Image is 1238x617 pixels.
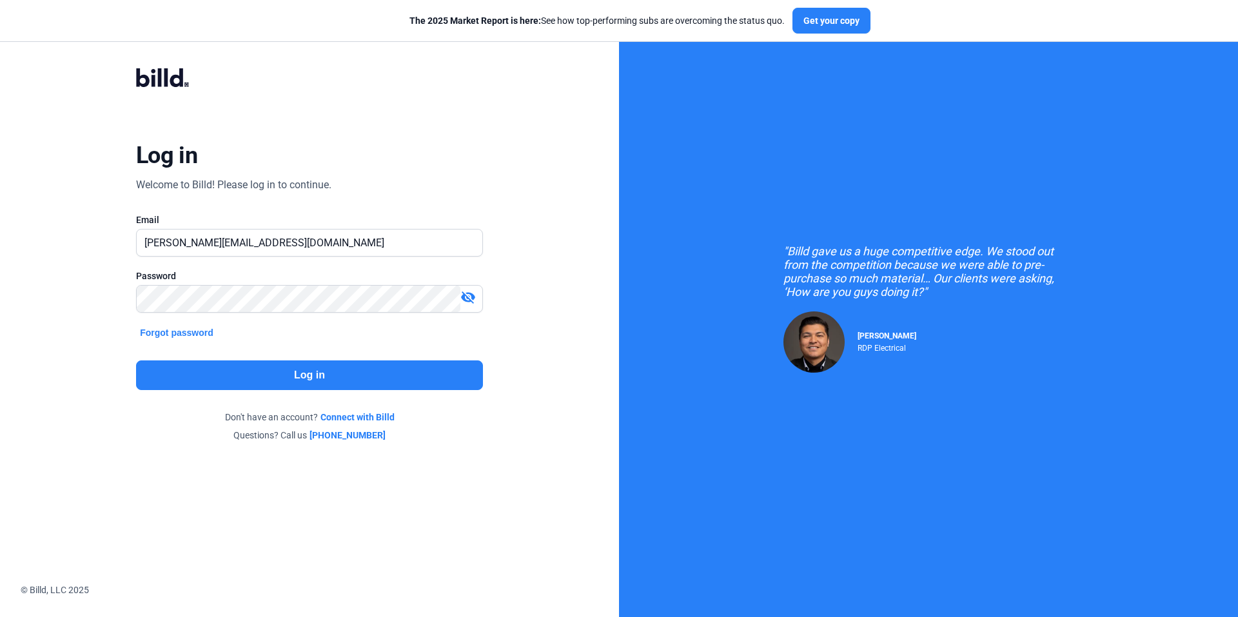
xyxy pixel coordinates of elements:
mat-icon: visibility_off [460,289,476,305]
span: The 2025 Market Report is here: [409,15,541,26]
button: Get your copy [792,8,870,34]
div: Password [136,269,483,282]
a: [PHONE_NUMBER] [309,429,386,442]
div: Welcome to Billd! Please log in to continue. [136,177,331,193]
div: "Billd gave us a huge competitive edge. We stood out from the competition because we were able to... [783,244,1074,299]
div: Questions? Call us [136,429,483,442]
div: Don't have an account? [136,411,483,424]
img: Raul Pacheco [783,311,845,373]
div: See how top-performing subs are overcoming the status quo. [409,14,785,27]
div: Log in [136,141,197,170]
div: Email [136,213,483,226]
a: Connect with Billd [320,411,395,424]
div: RDP Electrical [858,340,916,353]
button: Log in [136,360,483,390]
span: [PERSON_NAME] [858,331,916,340]
button: Forgot password [136,326,217,340]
